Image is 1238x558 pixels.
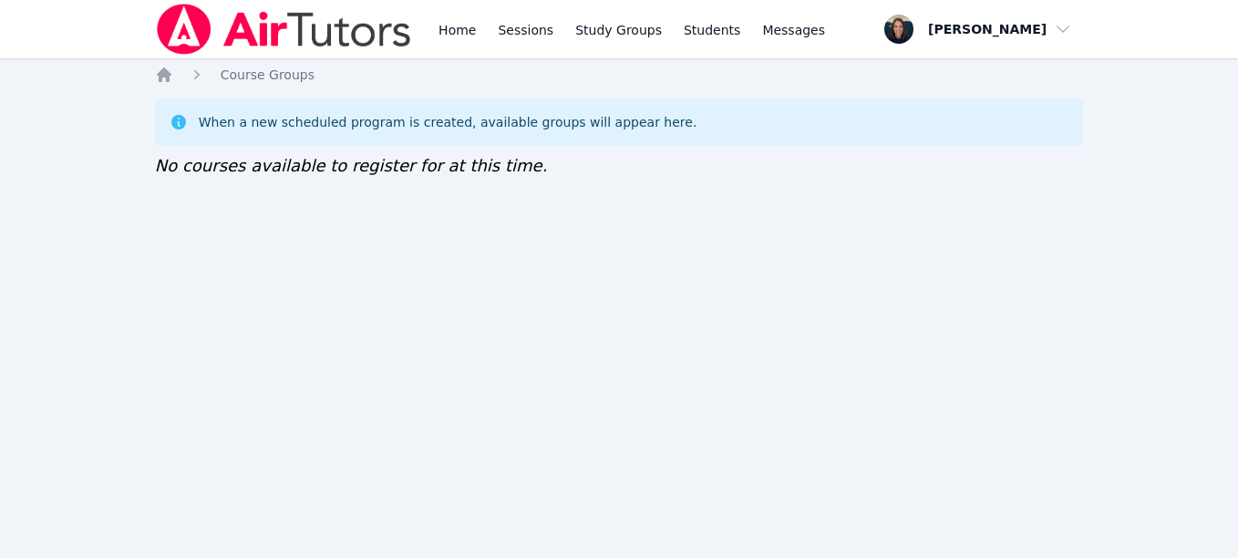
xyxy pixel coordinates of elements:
img: Air Tutors [155,4,413,55]
span: Course Groups [221,67,315,82]
div: When a new scheduled program is created, available groups will appear here. [199,113,697,131]
nav: Breadcrumb [155,66,1084,84]
span: Messages [762,21,825,39]
span: No courses available to register for at this time. [155,156,548,175]
a: Course Groups [221,66,315,84]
